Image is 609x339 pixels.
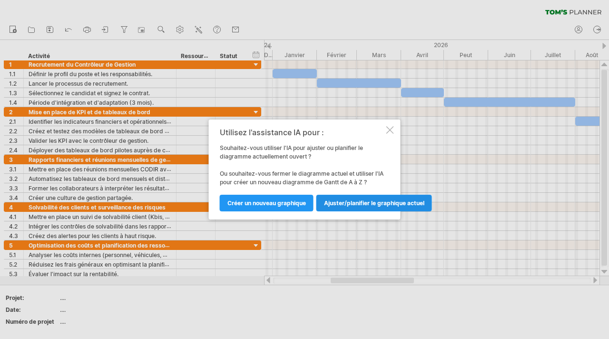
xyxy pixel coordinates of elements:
[220,144,363,160] font: Souhaitez-vous utiliser l'IA pour ajuster ou planifier le diagramme actuellement ouvert ?
[316,195,432,211] a: Ajuster/planifier le graphique actuel
[220,128,324,137] font: Utilisez l'assistance IA pour :
[324,199,424,207] font: Ajuster/planifier le graphique actuel
[227,199,306,207] font: Créer un nouveau graphique
[220,195,314,211] a: Créer un nouveau graphique
[220,170,383,186] font: Ou souhaitez-vous fermer le diagramme actuel et utiliser l'IA pour créer un nouveau diagramme de ...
